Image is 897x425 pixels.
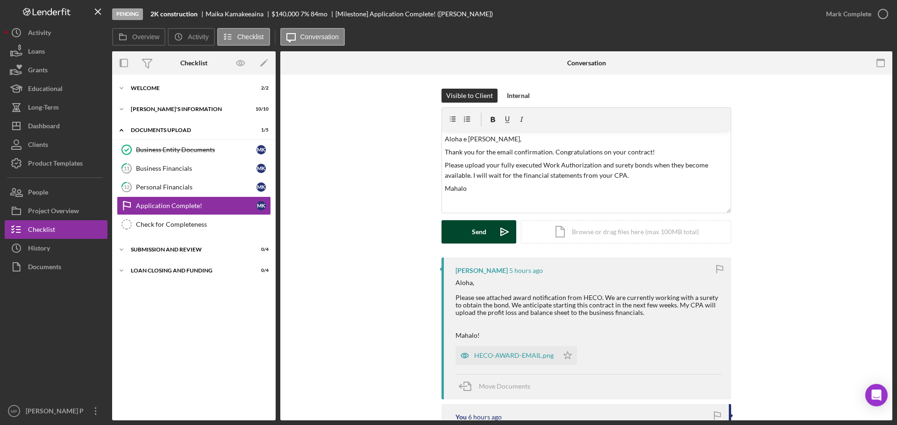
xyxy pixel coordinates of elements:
div: History [28,239,50,260]
div: Application Complete! [136,202,256,209]
tspan: 12 [124,184,129,190]
a: 12Personal FinancialsMK [117,178,271,196]
div: [PERSON_NAME]'S INFORMATION [131,106,245,112]
button: Conversation [280,28,345,46]
time: 2025-09-22 21:32 [468,413,502,421]
button: Project Overview [5,202,107,220]
button: Long-Term [5,98,107,117]
div: M K [256,164,266,173]
text: MP [11,409,17,414]
div: WELCOME [131,85,245,91]
label: Activity [188,33,208,41]
div: [PERSON_NAME] [456,267,508,274]
button: Mark Complete [817,5,892,23]
div: Activity [28,23,51,44]
a: 11Business FinancialsMK [117,159,271,178]
div: 7 % [300,10,309,18]
button: Checklist [217,28,270,46]
button: History [5,239,107,258]
div: M K [256,182,266,192]
div: Aloha, Please see attached award notification from HECO. We are currently working with a surety t... [456,279,722,339]
p: Aloha e [PERSON_NAME], [445,134,728,144]
div: HECO-AWARD-EMAIL.png [474,352,554,359]
div: Personal Financials [136,183,256,191]
p: Please upload your fully executed Work Authorization and surety bonds when they become available.... [445,160,728,181]
time: 2025-09-22 22:24 [509,267,543,274]
div: Clients [28,135,48,156]
div: Checklist [180,59,207,67]
div: Check for Completeness [136,221,271,228]
div: Maika Kamakeeaina [206,10,271,18]
button: Activity [168,28,214,46]
button: Clients [5,135,107,154]
button: HECO-AWARD-EMAIL.png [456,346,577,365]
div: M K [256,201,266,210]
span: $140,000 [271,10,299,18]
div: Dashboard [28,117,60,138]
div: Checklist [28,220,55,241]
div: 10 / 10 [252,106,269,112]
button: Documents [5,258,107,276]
button: MP[PERSON_NAME] P [5,402,107,420]
div: Open Intercom Messenger [865,384,888,406]
label: Checklist [237,33,264,41]
div: People [28,183,48,204]
div: Visible to Client [446,89,493,103]
div: SUBMISSION AND REVIEW [131,247,245,252]
div: DOCUMENTS UPLOAD [131,127,245,133]
div: Business Entity Documents [136,146,256,153]
div: Pending [112,8,143,20]
tspan: 11 [124,165,129,171]
div: Product Templates [28,154,83,175]
div: M K [256,145,266,154]
button: Loans [5,42,107,61]
button: Move Documents [456,375,540,398]
a: Business Entity DocumentsMK [117,140,271,159]
button: Grants [5,61,107,79]
div: Send [472,220,486,244]
div: Grants [28,61,48,82]
div: 2 / 2 [252,85,269,91]
div: Documents [28,258,61,279]
div: 0 / 4 [252,268,269,273]
button: Dashboard [5,117,107,135]
div: 0 / 4 [252,247,269,252]
a: Application Complete!MK [117,196,271,215]
div: Project Overview [28,202,79,223]
button: Internal [502,89,534,103]
button: Visible to Client [441,89,498,103]
button: Educational [5,79,107,98]
button: Product Templates [5,154,107,173]
button: Overview [112,28,165,46]
div: Business Financials [136,165,256,172]
label: Conversation [300,33,339,41]
label: Overview [132,33,159,41]
b: 2K construction [150,10,198,18]
div: [PERSON_NAME] P [23,402,84,423]
button: Activity [5,23,107,42]
div: 1 / 5 [252,127,269,133]
span: Move Documents [479,382,530,390]
div: Long-Term [28,98,59,119]
p: Thank you for the email confirmation. Congratulations on your contract! [445,147,728,157]
div: LOAN CLOSING AND FUNDING [131,268,245,273]
div: [Milestone] Application Complete! ([PERSON_NAME]) [335,10,493,18]
div: You [456,413,467,421]
p: Mahalo [445,183,728,194]
div: Conversation [567,59,606,67]
div: 84 mo [311,10,327,18]
a: Check for Completeness [117,215,271,234]
button: Checklist [5,220,107,239]
a: People [5,183,107,202]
